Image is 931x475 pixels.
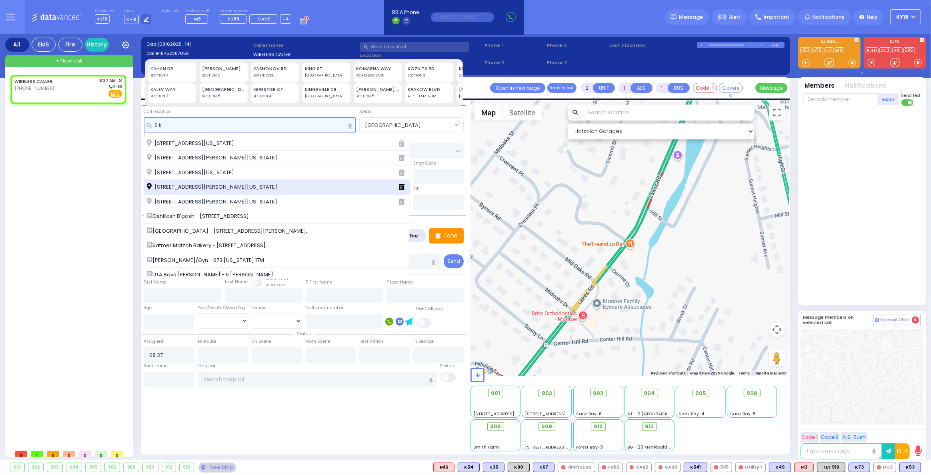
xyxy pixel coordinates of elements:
div: 913 [180,463,194,472]
span: - [627,399,630,405]
div: [PERSON_NAME] CT [356,86,399,93]
label: Gender [252,305,267,311]
span: 0 [47,451,59,457]
div: KERESTIER CT [254,86,296,93]
div: ACRES ENCLAVE [356,73,399,78]
input: Search a contact [360,42,469,52]
label: Entry Code [413,160,436,167]
div: KAHAN DR [151,65,194,72]
span: MONROE VILLAGE [359,117,463,133]
span: 912 [594,423,603,431]
button: +Add [878,93,899,105]
img: red-radio-icon.svg [630,465,634,469]
i: Delete fron history [399,169,404,176]
span: [STREET_ADDRESS][PERSON_NAME] [525,411,601,417]
div: K35 [483,463,505,472]
a: DC3 [879,47,891,53]
span: - [679,405,681,411]
label: In Service [413,338,434,345]
div: FD83 [599,463,623,472]
span: [STREET_ADDRESS][PERSON_NAME][US_STATE] [147,154,280,162]
span: - [576,399,579,405]
label: Areas [359,109,371,115]
div: [PERSON_NAME] [459,86,502,93]
div: KROLLA DR [459,65,502,72]
label: Call Location [144,109,171,115]
button: KY18 [890,9,921,25]
span: Send text [901,93,921,99]
img: red-radio-icon.svg [714,465,718,469]
span: KY18 [95,14,110,24]
div: SECTION 5 [356,94,399,99]
button: Toggle fullscreen view [769,105,785,121]
span: Message [679,13,703,21]
label: Assigned [144,338,164,345]
span: Sanz Bay-5 [730,411,756,417]
label: Location [360,52,482,59]
div: SECTION 3 [151,94,194,99]
span: MONROE VILLAGE [360,118,452,132]
span: - [525,438,527,444]
i: Delete fron history [399,155,404,161]
div: ALS [794,463,814,472]
span: [STREET_ADDRESS][US_STATE] [147,139,237,147]
label: Call back number [306,305,344,311]
div: SECTION 5 [202,94,245,99]
span: 1 [31,451,43,457]
span: KY18 [897,14,909,21]
div: BLS [458,463,480,472]
span: 0 [79,451,91,457]
span: Phone 1 [485,42,544,49]
div: SECTION 3 [459,73,502,78]
div: KASHONOV RD [254,65,296,72]
div: CAR3 [655,463,681,472]
img: red-radio-icon.svg [739,465,743,469]
button: UNIT [593,83,615,93]
label: Medic on call [185,9,210,14]
div: KINGSVILLE DR [305,86,348,93]
span: Smith Farm [474,444,499,450]
button: Covered [719,83,743,93]
label: Hospital [198,363,215,369]
span: Sanz Bay-6 [576,411,602,417]
div: BLS [769,463,791,472]
div: K49 [769,463,791,472]
button: Notifications [845,81,887,91]
img: Google [473,366,499,376]
a: History [85,38,109,52]
button: Code 1 [801,432,819,442]
span: ✕ [118,77,122,84]
span: Alert [729,14,741,21]
i: Delete fron history [399,140,404,147]
label: Last Name [225,279,248,285]
img: Logo [32,12,85,22]
span: OshKosh B'gosh - [STREET_ADDRESS] [147,212,252,220]
div: 908 [124,463,139,472]
span: - [730,405,733,411]
div: SECTION 4 [254,94,296,99]
span: K-18 [124,15,139,24]
div: 905 [86,463,101,472]
label: En Route [198,338,216,345]
span: 8452387058 [161,50,189,56]
div: BLS [483,463,505,472]
div: [GEOGRAPHIC_DATA] [305,73,348,78]
div: 595 [711,463,732,472]
input: Search member [803,93,878,105]
span: Phone 2 [485,59,544,66]
img: red-radio-icon.svg [561,465,565,469]
label: From Scene [306,338,330,345]
button: ALS [631,83,653,93]
span: Sanz Bay-4 [679,411,705,417]
div: EMS [32,38,56,52]
span: 903 [593,389,603,397]
span: BG - 29 Merriewold S. [627,444,672,450]
span: members [265,282,286,288]
p: Tone [443,231,458,240]
div: BLS [849,463,870,472]
div: Firehouse [558,463,595,472]
img: message.svg [671,14,677,20]
span: - [474,405,476,411]
span: K-18 [108,84,122,90]
span: M3 [194,16,201,22]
